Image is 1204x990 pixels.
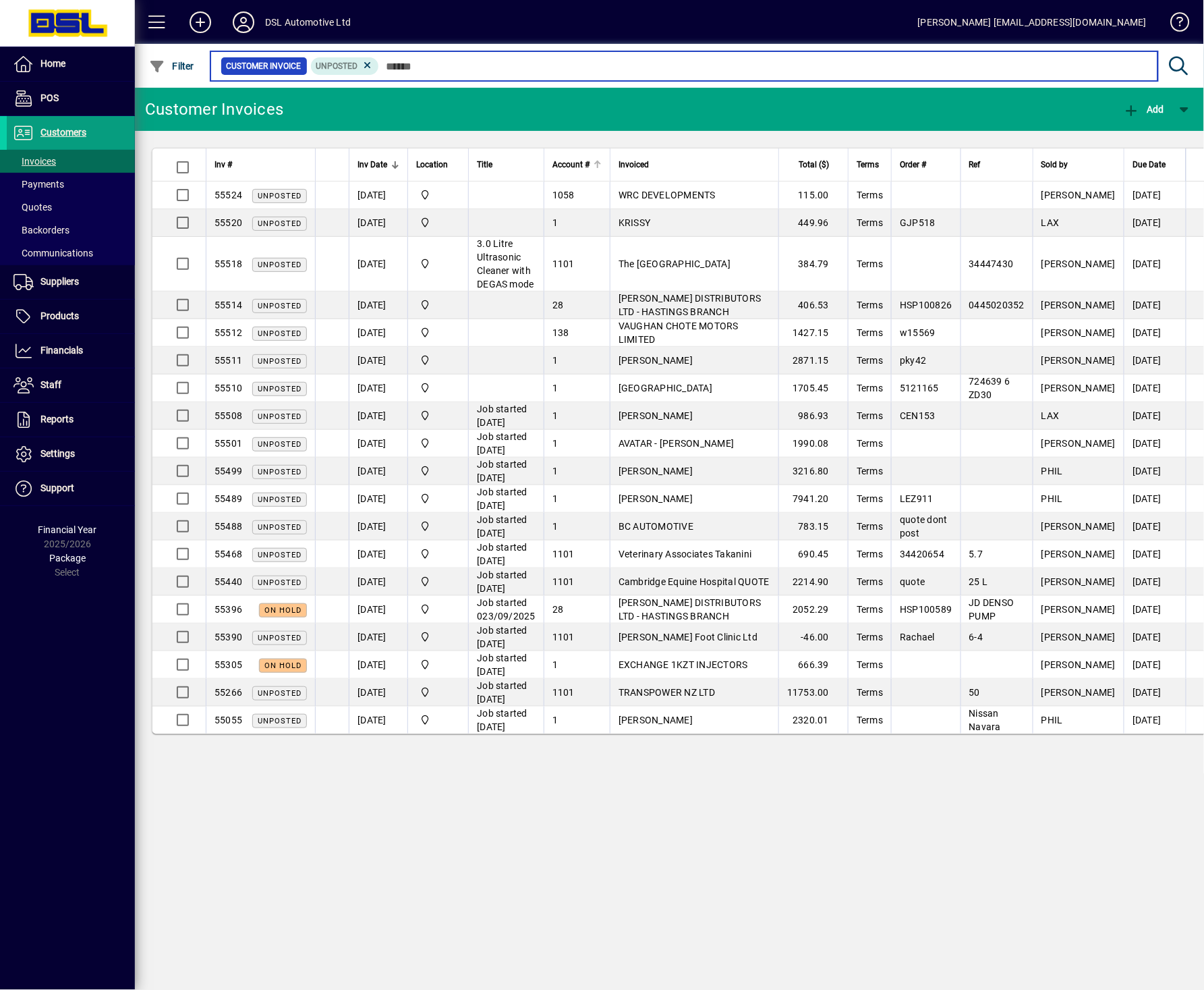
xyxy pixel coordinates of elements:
[857,466,883,476] span: Terms
[1041,410,1060,421] span: LAX
[7,242,135,265] a: Communications
[416,436,460,451] span: Central
[7,150,135,173] a: Invoices
[1160,3,1187,47] a: Knowledge Base
[416,215,460,230] span: Central
[357,157,387,172] span: Inv Date
[1041,355,1116,366] span: [PERSON_NAME]
[619,258,730,269] span: The [GEOGRAPHIC_DATA]
[969,632,983,642] span: 6-4
[40,483,74,493] span: Support
[1124,319,1186,347] td: [DATE]
[1041,715,1063,725] span: PHIL
[552,410,558,421] span: 1
[13,248,93,258] span: Communications
[552,327,569,338] span: 138
[619,521,693,532] span: BC AUTOMOTIVE
[477,653,527,677] span: Job started [DATE]
[7,265,135,299] a: Suppliers
[969,157,981,172] span: Ref
[7,219,135,242] a: Backorders
[7,300,135,333] a: Products
[227,59,302,73] span: Customer Invoice
[214,466,242,476] span: 55499
[258,302,302,310] span: Unposted
[778,541,848,568] td: 690.45
[1041,493,1063,504] span: PHIL
[145,99,283,120] div: Customer Invoices
[857,410,883,421] span: Terms
[778,402,848,430] td: 986.93
[40,58,65,69] span: Home
[857,632,883,642] span: Terms
[214,157,232,172] span: Inv #
[349,707,407,734] td: [DATE]
[1124,347,1186,375] td: [DATE]
[619,659,748,670] span: EXCHANGE 1KZT INJECTORS
[619,493,693,504] span: [PERSON_NAME]
[1041,300,1116,310] span: [PERSON_NAME]
[1041,190,1116,200] span: [PERSON_NAME]
[552,604,564,615] span: 28
[619,438,735,449] span: AVATAR - [PERSON_NAME]
[1124,402,1186,430] td: [DATE]
[13,202,52,213] span: Quotes
[857,521,883,532] span: Terms
[1041,521,1116,532] span: [PERSON_NAME]
[778,347,848,375] td: 2871.15
[214,659,242,670] span: 55305
[619,383,712,393] span: [GEOGRAPHIC_DATA]
[900,383,939,393] span: 5121165
[787,157,841,172] div: Total ($)
[349,485,407,513] td: [DATE]
[349,209,407,237] td: [DATE]
[416,519,460,534] span: Central
[969,708,1002,732] span: Nissan Navara
[477,514,527,539] span: Job started [DATE]
[619,597,762,622] span: [PERSON_NAME] DISTRIBUTORS LTD - HASTINGS BRANCH
[416,657,460,672] span: Central
[1124,485,1186,513] td: [DATE]
[7,334,135,368] a: Financials
[349,651,407,679] td: [DATE]
[214,438,242,449] span: 55501
[258,689,302,698] span: Unposted
[900,410,936,421] span: CEN153
[900,604,952,615] span: HSP100589
[477,708,527,732] span: Job started [DATE]
[49,553,86,563] span: Package
[857,687,883,698] span: Terms
[214,576,242,587] span: 55440
[1124,568,1186,596] td: [DATE]
[13,179,64,190] span: Payments
[857,715,883,725] span: Terms
[857,438,883,449] span: Terms
[1124,707,1186,734] td: [DATE]
[552,632,575,642] span: 1101
[357,157,399,172] div: Inv Date
[778,430,848,458] td: 1990.08
[349,402,407,430] td: [DATE]
[857,604,883,615] span: Terms
[1124,596,1186,624] td: [DATE]
[552,521,558,532] span: 1
[969,300,1025,310] span: 0445020352
[477,570,527,594] span: Job started [DATE]
[778,485,848,513] td: 7941.20
[1124,430,1186,458] td: [DATE]
[619,293,762,317] span: [PERSON_NAME] DISTRIBUTORS LTD - HASTINGS BRANCH
[900,632,935,642] span: Rachael
[7,403,135,437] a: Reports
[619,632,757,642] span: [PERSON_NAME] Foot Clinic Ltd
[214,157,307,172] div: Inv #
[477,459,527,483] span: Job started [DATE]
[969,687,981,698] span: 50
[149,61,194,72] span: Filter
[214,217,242,228] span: 55520
[349,430,407,458] td: [DATE]
[258,717,302,725] span: Unposted
[1041,466,1063,476] span: PHIL
[778,182,848,209] td: 115.00
[969,576,988,587] span: 25 L
[214,521,242,532] span: 55488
